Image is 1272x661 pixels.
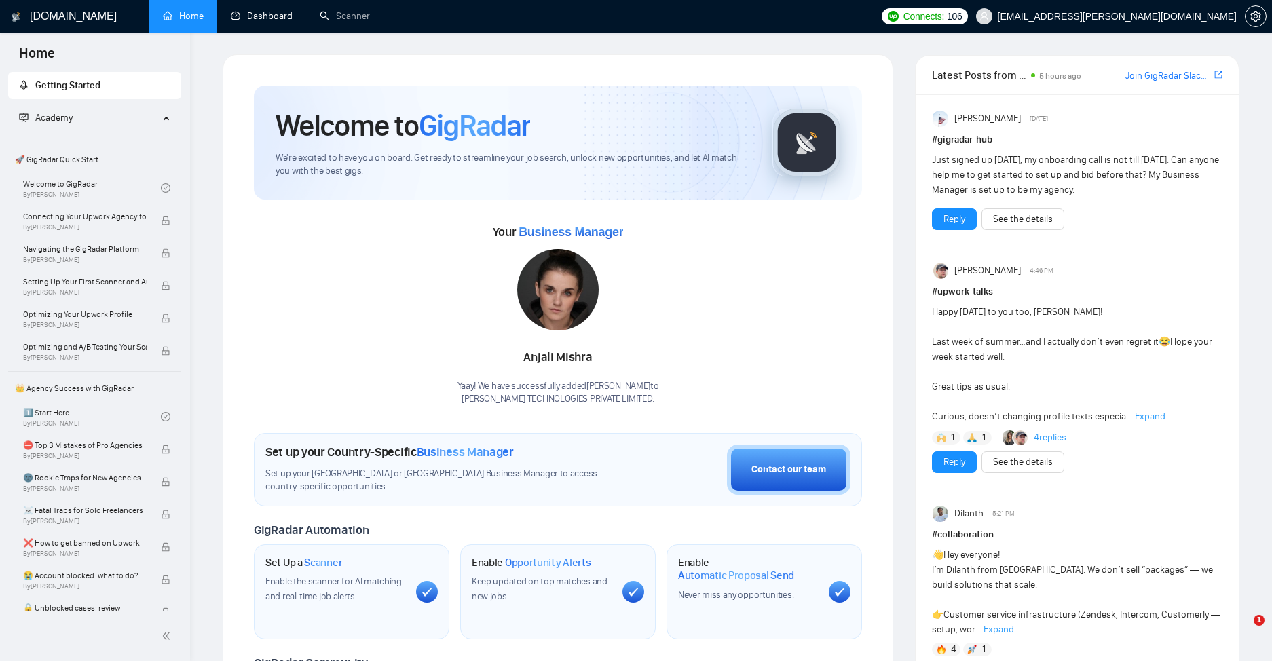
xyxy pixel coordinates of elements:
[1245,5,1267,27] button: setting
[19,113,29,122] span: fund-projection-screen
[161,314,170,323] span: lock
[954,263,1021,278] span: [PERSON_NAME]
[1245,11,1267,22] a: setting
[932,451,977,473] button: Reply
[23,173,161,203] a: Welcome to GigRadarBy[PERSON_NAME]
[35,112,73,124] span: Academy
[23,601,147,615] span: 🔓 Unblocked cases: review
[161,510,170,519] span: lock
[161,412,170,421] span: check-circle
[1039,71,1081,81] span: 5 hours ago
[903,9,944,24] span: Connects:
[932,284,1222,299] h1: # upwork-talks
[23,438,147,452] span: ⛔ Top 3 Mistakes of Pro Agencies
[1246,11,1266,22] span: setting
[1226,615,1258,647] iframe: Intercom live chat
[161,281,170,290] span: lock
[773,109,841,176] img: gigradar-logo.png
[23,288,147,297] span: By [PERSON_NAME]
[1030,265,1053,277] span: 4:46 PM
[161,542,170,552] span: lock
[23,242,147,256] span: Navigating the GigRadar Platform
[888,11,899,22] img: upwork-logo.png
[265,556,342,569] h1: Set Up a
[19,112,73,124] span: Academy
[937,433,946,442] img: 🙌
[12,6,21,28] img: logo
[1003,430,1017,445] img: Korlan
[932,609,943,620] span: 👉
[23,321,147,329] span: By [PERSON_NAME]
[947,9,962,24] span: 106
[932,306,1212,422] span: Happy [DATE] to you too, [PERSON_NAME]! Last week of summer…and I actually don’t even regret it H...
[161,216,170,225] span: lock
[457,346,659,369] div: Anjali Mishra
[951,643,956,656] span: 4
[23,550,147,558] span: By [PERSON_NAME]
[23,340,147,354] span: Optimizing and A/B Testing Your Scanner for Better Results
[1214,69,1222,80] span: export
[161,346,170,356] span: lock
[23,210,147,223] span: Connecting Your Upwork Agency to GigRadar
[161,575,170,584] span: lock
[937,645,946,654] img: 🔥
[678,556,818,582] h1: Enable
[678,569,794,582] span: Automatic Proposal Send
[993,455,1053,470] a: See the details
[932,527,1222,542] h1: # collaboration
[23,569,147,582] span: 😭 Account blocked: what to do?
[265,575,402,602] span: Enable the scanner for AI matching and real-time job alerts.
[932,549,1220,635] span: Hey everyone! I’m Dilanth from [GEOGRAPHIC_DATA]. We don’t sell “packages” — we build solutions t...
[519,225,623,239] span: Business Manager
[23,452,147,460] span: By [PERSON_NAME]
[10,375,180,402] span: 👑 Agency Success with GigRadar
[1030,113,1048,125] span: [DATE]
[933,263,950,279] img: Igor Šalagin
[23,402,161,432] a: 1️⃣ Start HereBy[PERSON_NAME]
[1135,411,1165,422] span: Expand
[23,517,147,525] span: By [PERSON_NAME]
[417,445,514,459] span: Business Manager
[982,643,986,656] span: 1
[1034,431,1066,445] a: 4replies
[419,107,530,144] span: GigRadar
[943,455,965,470] a: Reply
[678,589,793,601] span: Never miss any opportunities.
[23,471,147,485] span: 🌚 Rookie Traps for New Agencies
[493,225,624,240] span: Your
[23,582,147,590] span: By [PERSON_NAME]
[161,477,170,487] span: lock
[23,504,147,517] span: ☠️ Fatal Traps for Solo Freelancers
[727,445,850,495] button: Contact our team
[320,10,370,22] a: searchScanner
[1214,69,1222,81] a: export
[993,212,1053,227] a: See the details
[932,154,1219,195] span: Just signed up [DATE], my onboarding call is not till [DATE]. Can anyone help me to get started t...
[1159,336,1170,347] span: 😂
[265,468,616,493] span: Set up your [GEOGRAPHIC_DATA] or [GEOGRAPHIC_DATA] Business Manager to access country-specific op...
[1254,615,1265,626] span: 1
[19,80,29,90] span: rocket
[967,433,977,442] img: 🙏
[276,152,751,178] span: We're excited to have you on board. Get ready to streamline your job search, unlock new opportuni...
[933,506,950,522] img: Dilanth
[23,354,147,362] span: By [PERSON_NAME]
[457,393,659,406] p: [PERSON_NAME] TECHNOLOGIES PRIVATE LIMITED .
[265,445,514,459] h1: Set up your Country-Specific
[954,506,984,521] span: Dilanth
[943,212,965,227] a: Reply
[751,462,826,477] div: Contact our team
[304,556,342,569] span: Scanner
[161,445,170,454] span: lock
[981,208,1064,230] button: See the details
[984,624,1014,635] span: Expand
[23,223,147,231] span: By [PERSON_NAME]
[254,523,369,537] span: GigRadar Automation
[161,183,170,193] span: check-circle
[982,431,986,445] span: 1
[8,43,66,72] span: Home
[979,12,989,21] span: user
[517,249,599,330] img: 1706121430734-multi-295.jpg
[8,72,181,99] li: Getting Started
[1013,430,1028,445] img: Igor Šalagin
